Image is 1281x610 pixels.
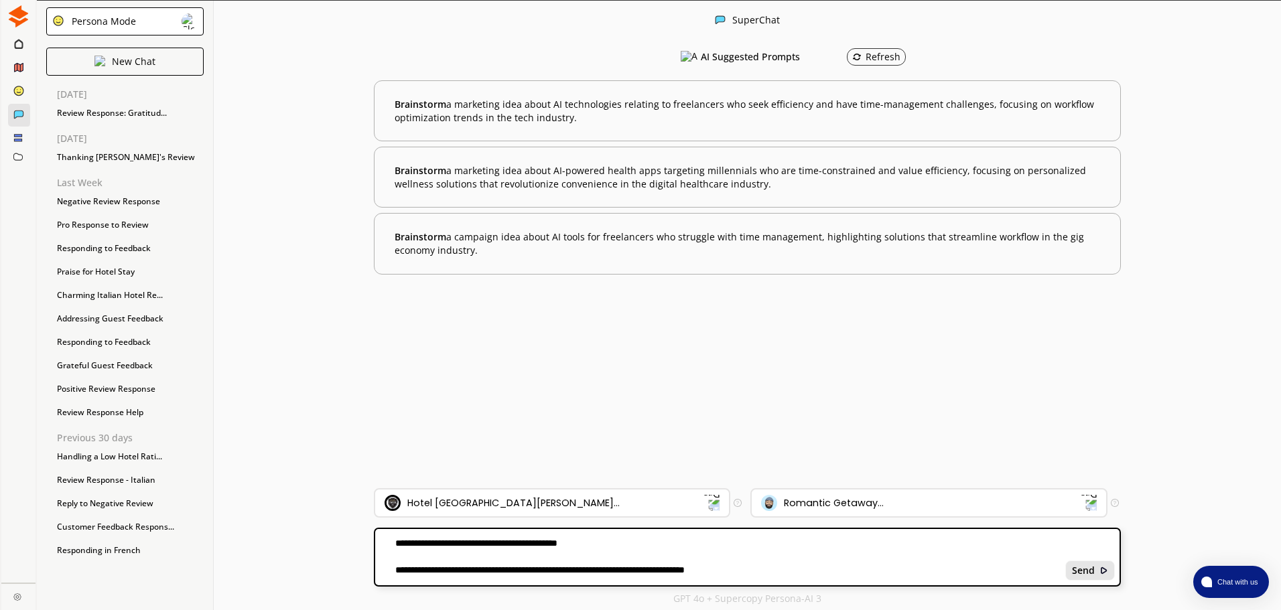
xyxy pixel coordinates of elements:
b: a marketing idea about AI technologies relating to freelancers who seek efficiency and have time-... [395,98,1100,124]
img: Audience Icon [761,495,777,511]
span: Chat with us [1212,577,1261,587]
img: Brand Icon [385,495,401,511]
img: Close [182,13,198,29]
p: [DATE] [57,133,208,144]
div: Heartfelt Farewells & Tha... [50,564,208,584]
div: Charming Italian Hotel Re... [50,285,208,305]
b: a marketing idea about AI-powered health apps targeting millennials who are time-constrained and ... [395,164,1100,190]
span: Brainstorm [395,164,446,177]
img: Close [52,15,64,27]
button: atlas-launcher [1193,566,1269,598]
div: Hotel [GEOGRAPHIC_DATA][PERSON_NAME]... [407,498,620,508]
p: New Chat [112,56,155,67]
div: Addressing Guest Feedback [50,309,208,329]
img: Refresh [852,52,862,62]
img: Close [94,56,105,66]
div: Responding to Feedback [50,332,208,352]
b: a campaign idea about AI tools for freelancers who struggle with time management, highlighting so... [395,230,1100,256]
p: Previous 30 days [57,433,208,443]
div: Romantic Getaway... [784,498,884,508]
img: Close [1099,566,1109,575]
div: Persona Mode [67,16,136,27]
img: Tooltip Icon [734,499,742,507]
div: Refresh [852,52,900,62]
div: Pro Response to Review [50,215,208,235]
div: Negative Review Response [50,192,208,212]
div: Review Response - Italian [50,470,208,490]
img: Close [13,593,21,601]
div: Thanking [PERSON_NAME]'s Review [50,147,208,167]
div: Review Response: Gratitud... [50,103,208,123]
div: Responding in French [50,540,208,560]
div: Handling a Low Hotel Rati... [50,447,208,467]
img: Close [715,15,726,25]
div: Grateful Guest Feedback [50,356,208,376]
div: Customer Feedback Respons... [50,517,208,537]
div: SuperChat [732,15,780,27]
a: Close [1,583,36,607]
img: AI Suggested Prompts [681,51,697,63]
div: Responding to Feedback [50,238,208,258]
h3: AI Suggested Prompts [701,47,800,67]
span: Brainstorm [395,98,446,110]
b: Send [1072,565,1095,576]
p: GPT 4o + Supercopy Persona-AI 3 [673,593,821,604]
img: Dropdown Icon [703,494,720,512]
div: Praise for Hotel Stay [50,262,208,282]
span: Brainstorm [395,230,446,243]
div: Positive Review Response [50,379,208,399]
img: Close [7,5,29,27]
div: Reply to Negative Review [50,493,208,514]
div: Review Response Help [50,402,208,423]
img: Tooltip Icon [1111,499,1119,507]
img: Dropdown Icon [1080,494,1097,512]
p: Last Week [57,177,208,188]
p: [DATE] [57,89,208,100]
